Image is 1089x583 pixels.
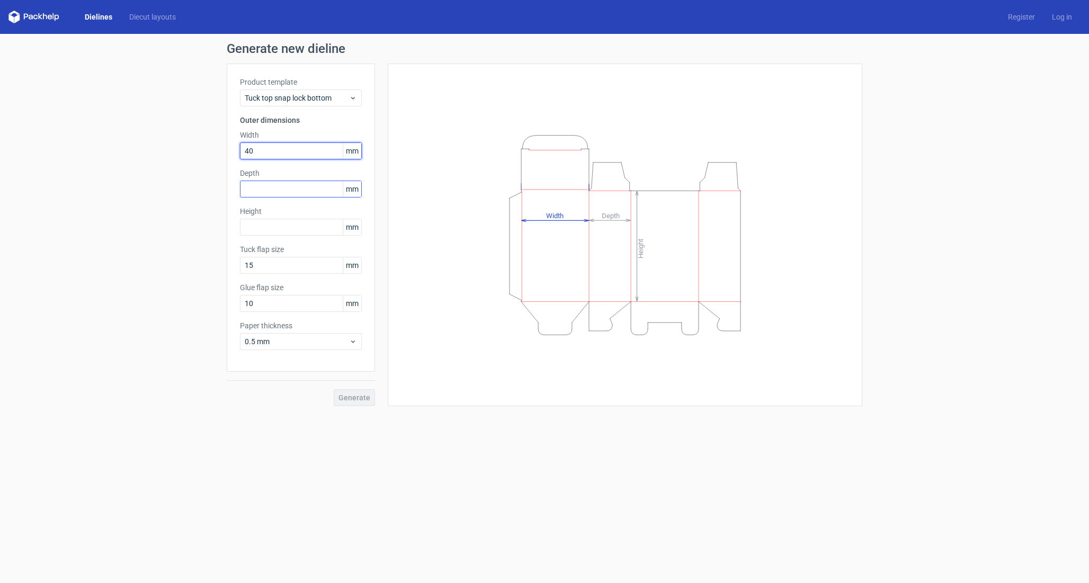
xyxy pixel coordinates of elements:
[637,238,645,258] tspan: Height
[227,42,862,55] h1: Generate new dieline
[76,12,121,22] a: Dielines
[240,130,362,140] label: Width
[245,336,349,347] span: 0.5 mm
[1043,12,1081,22] a: Log in
[343,143,361,159] span: mm
[343,295,361,311] span: mm
[240,77,362,87] label: Product template
[999,12,1043,22] a: Register
[245,93,349,103] span: Tuck top snap lock bottom
[343,257,361,273] span: mm
[546,211,564,219] tspan: Width
[602,211,620,219] tspan: Depth
[240,206,362,217] label: Height
[343,181,361,197] span: mm
[240,282,362,293] label: Glue flap size
[121,12,184,22] a: Diecut layouts
[240,168,362,178] label: Depth
[343,219,361,235] span: mm
[240,244,362,255] label: Tuck flap size
[240,115,362,125] h3: Outer dimensions
[240,320,362,331] label: Paper thickness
